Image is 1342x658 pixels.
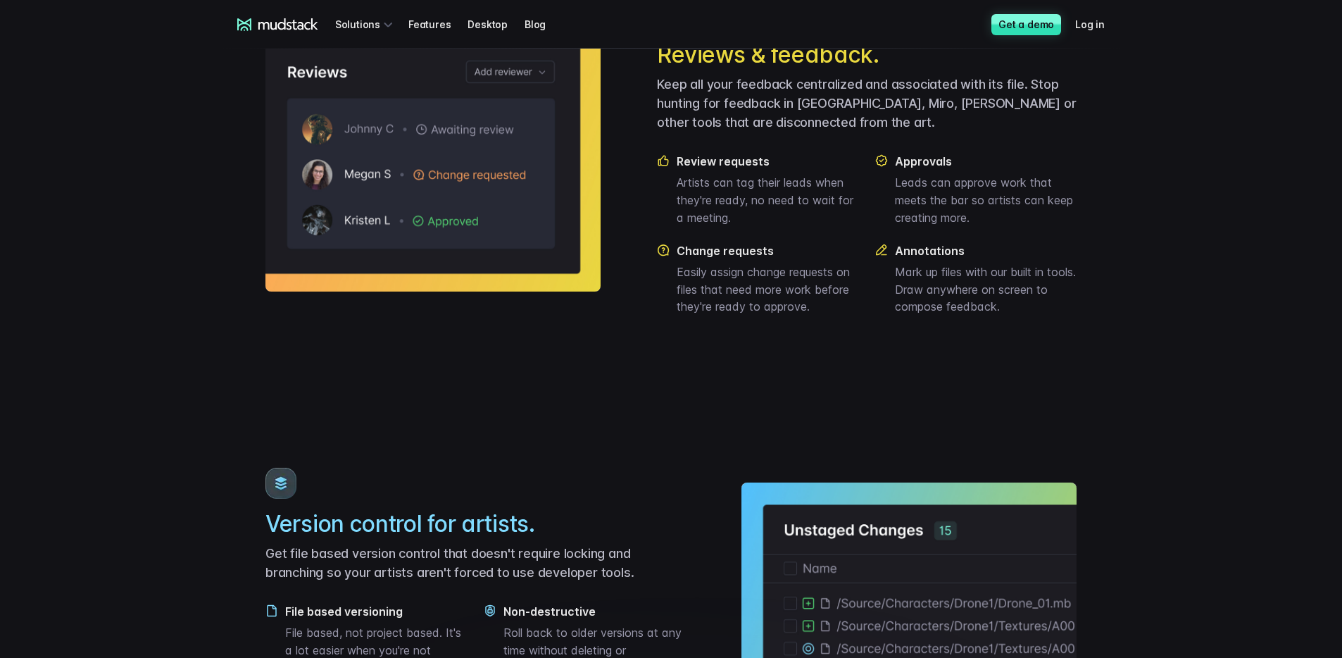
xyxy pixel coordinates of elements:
a: Blog [525,11,563,37]
a: Desktop [468,11,525,37]
span: Job title [235,58,274,70]
p: Artists can tag their leads when they're ready, no need to wait for a meeting. [677,174,858,226]
span: Art team size [235,116,301,128]
h4: Non-destructive [503,604,685,619]
p: Leads can approve work that meets the bar so artists can keep creating more. [895,174,1077,226]
input: Work with outsourced artists? [4,256,13,265]
a: Get a demo [991,14,1061,35]
span: Last name [235,1,288,13]
h2: Version control for artists. [265,510,685,538]
p: Get file based version control that doesn't require locking and branching so your artists aren't ... [265,544,685,582]
h4: Annotations [895,244,1077,258]
h4: Change requests [677,244,858,258]
p: Easily assign change requests on files that need more work before they're ready to approve. [677,263,858,316]
h4: Approvals [895,154,1077,168]
h2: Reviews & feedback. [657,41,1077,69]
a: Features [408,11,468,37]
a: mudstack logo [237,18,318,31]
h4: File based versioning [285,604,467,619]
img: Reviews interface [265,23,601,292]
div: Solutions [335,11,397,37]
p: Keep all your feedback centralized and associated with its file. Stop hunting for feedback in [GE... [657,75,1077,132]
a: Log in [1075,11,1122,37]
p: Mark up files with our built in tools. Draw anywhere on screen to compose feedback. [895,263,1077,316]
h4: Review requests [677,154,858,168]
span: Work with outsourced artists? [16,255,164,267]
